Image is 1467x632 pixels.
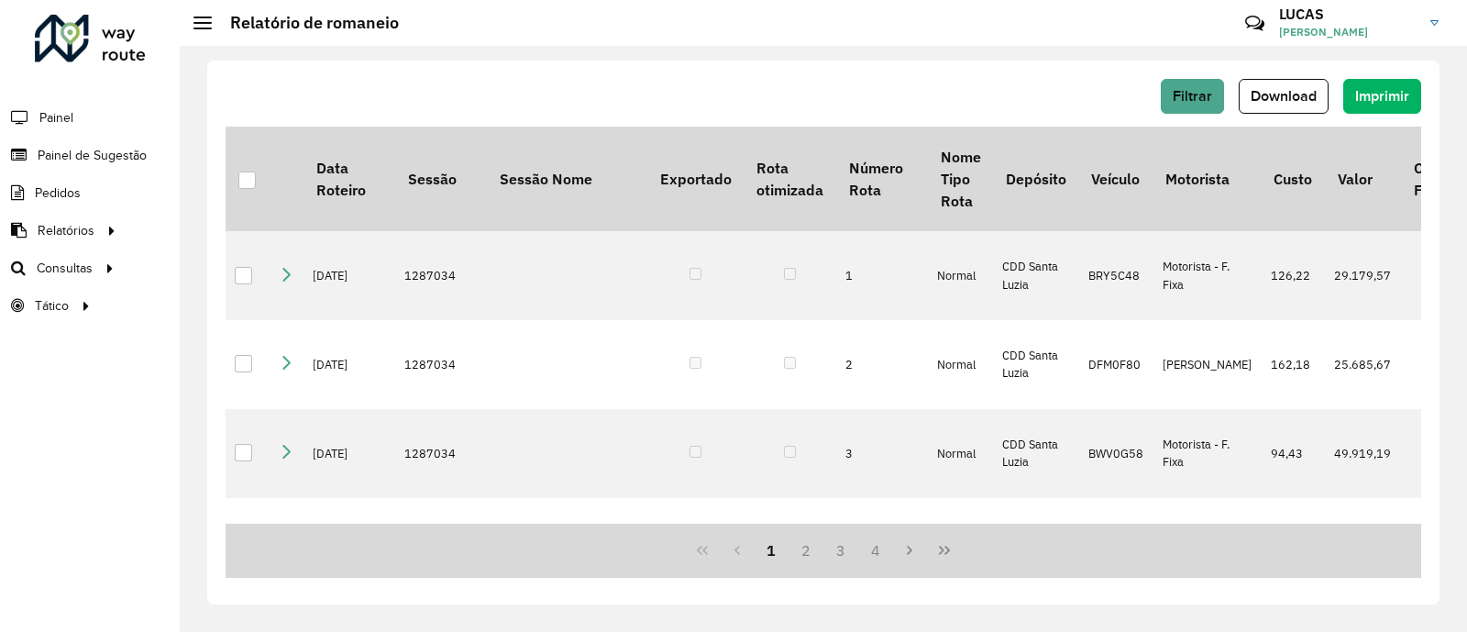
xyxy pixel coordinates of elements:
td: Normal [928,320,993,409]
h3: LUCAS [1279,6,1417,23]
td: Motorista - F. Fixa [1153,409,1262,498]
td: CDD Santa Luzia [993,231,1078,320]
th: Nome Tipo Rota [928,127,993,231]
button: Download [1239,79,1329,114]
td: CDD Santa Luzia [993,409,1078,498]
th: Exportado [647,127,744,231]
th: Rota otimizada [744,127,835,231]
td: BRY5C48 [1079,231,1153,320]
button: 3 [823,533,858,568]
h2: Relatório de romaneio [212,13,399,33]
td: 1287034 [395,409,487,498]
span: Relatórios [38,221,94,240]
td: [DATE] [303,409,395,498]
th: Motorista [1153,127,1262,231]
td: 162,18 [1262,320,1325,409]
td: 2 [836,320,928,409]
span: Consultas [37,259,93,278]
td: [DATE] [303,231,395,320]
td: DFM0F80 [1079,320,1153,409]
td: 1287034 [395,498,487,587]
button: 1 [755,533,789,568]
td: 1287034 [395,231,487,320]
a: Contato Rápido [1235,4,1274,43]
td: 126,22 [1262,231,1325,320]
td: Normal [928,498,993,587]
span: Pedidos [35,183,81,203]
td: 4 [836,498,928,587]
th: Custo [1262,127,1325,231]
td: 3 [836,409,928,498]
th: Número Rota [836,127,928,231]
button: Imprimir [1343,79,1421,114]
button: Next Page [892,533,927,568]
td: 49.919,19 [1325,409,1401,498]
td: Normal [928,231,993,320]
td: [DATE] [303,498,395,587]
th: Data Roteiro [303,127,395,231]
td: Motorista - F. Fixa [1153,231,1262,320]
td: [DATE] [303,320,395,409]
td: [PERSON_NAME] [1153,320,1262,409]
td: CDD Santa Luzia [993,498,1078,587]
button: 4 [858,533,893,568]
span: Painel [39,108,73,128]
button: 2 [789,533,823,568]
span: Painel de Sugestão [38,146,147,165]
button: Filtrar [1161,79,1224,114]
span: Download [1251,88,1317,104]
button: Last Page [927,533,962,568]
th: Sessão [395,127,487,231]
td: 1287034 [395,320,487,409]
th: Veículo [1079,127,1153,231]
td: 29.179,57 [1325,231,1401,320]
span: Filtrar [1173,88,1212,104]
td: BWV0G58 [1079,409,1153,498]
td: 94,43 [1262,409,1325,498]
th: Valor [1325,127,1401,231]
td: DWN9J21 [1079,498,1153,587]
td: 26.955,51 [1325,498,1401,587]
td: 1 [836,231,928,320]
span: Tático [35,296,69,316]
td: 25.685,67 [1325,320,1401,409]
th: Sessão Nome [487,127,647,231]
td: 146,41 [1262,498,1325,587]
th: Depósito [993,127,1078,231]
span: Imprimir [1355,88,1409,104]
td: Normal [928,409,993,498]
span: [PERSON_NAME] [1279,24,1417,40]
td: [PERSON_NAME] Nery [1153,498,1262,587]
td: CDD Santa Luzia [993,320,1078,409]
